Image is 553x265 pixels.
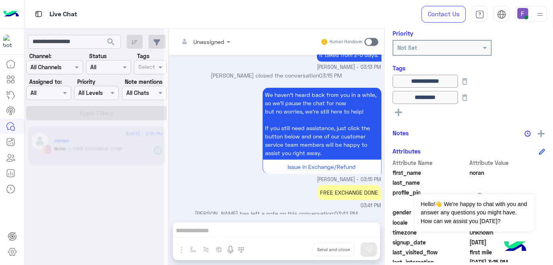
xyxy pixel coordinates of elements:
[393,148,421,155] h6: Attributes
[393,228,468,237] span: timezone
[393,129,409,136] h6: Notes
[317,64,381,71] span: [PERSON_NAME] - 03:13 PM
[317,185,381,200] div: FREE EXCHANGE DONE
[393,168,468,177] span: first_name
[502,233,529,261] img: hulul-logo.png
[517,8,528,19] img: userImage
[137,62,155,73] div: Select
[393,218,468,227] span: locale
[87,85,101,98] div: loading...
[34,9,44,19] img: tab
[172,71,381,79] p: [PERSON_NAME] closed the conversation
[421,6,466,23] a: Contact Us
[393,64,545,72] h6: Tags
[319,72,342,79] span: 03:15 PM
[393,159,468,167] span: Attribute Name
[470,168,545,177] span: noran
[538,130,545,137] img: add
[393,248,468,256] span: last_visited_flow
[317,176,381,184] span: [PERSON_NAME] - 03:15 PM
[288,163,356,170] span: Issue in Exchange/Refund
[393,208,468,216] span: gender
[415,194,534,231] span: Hello!👋 We're happy to chat with you and answer any questions you might have. How can we assist y...
[475,10,484,19] img: tab
[361,202,381,210] span: 03:41 PM
[470,228,545,237] span: Unknown
[535,9,545,19] img: profile
[317,48,381,62] p: 25/8/2025, 3:13 PM
[263,88,381,160] p: 25/8/2025, 3:15 PM
[470,238,545,246] span: 2025-08-18T14:39:19.1Z
[3,6,19,23] img: Logo
[172,209,381,218] p: [PERSON_NAME] has left a note on this conversation:
[393,30,413,37] h6: Priority
[470,248,545,256] span: first mile
[472,6,488,23] a: tab
[393,188,468,206] span: profile_pic
[393,238,468,246] span: signup_date
[497,10,506,19] img: tab
[524,131,531,137] img: notes
[3,34,17,49] img: 317874714732967
[313,243,355,256] button: Send and close
[470,159,545,167] span: Attribute Value
[393,178,468,187] span: last_name
[50,9,77,20] p: Live Chat
[330,39,363,45] small: Human Handover
[335,210,358,217] span: 03:41 PM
